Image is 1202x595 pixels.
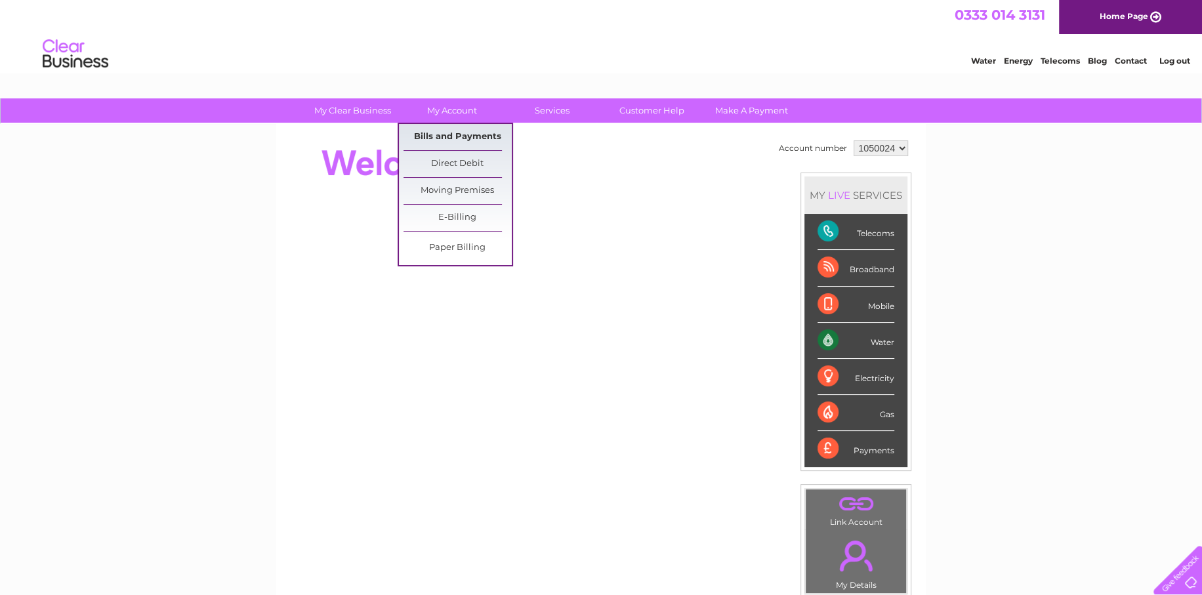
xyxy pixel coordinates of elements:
div: MY SERVICES [804,176,907,214]
a: . [809,493,903,516]
div: LIVE [825,189,853,201]
a: Blog [1088,56,1107,66]
div: Clear Business is a trading name of Verastar Limited (registered in [GEOGRAPHIC_DATA] No. 3667643... [292,7,912,64]
img: logo.png [42,34,109,74]
a: Energy [1004,56,1033,66]
a: E-Billing [404,205,512,231]
div: Payments [818,431,894,466]
div: Gas [818,395,894,431]
div: Electricity [818,359,894,395]
a: Water [971,56,996,66]
a: Moving Premises [404,178,512,204]
a: Direct Debit [404,151,512,177]
a: My Account [398,98,507,123]
a: 0333 014 3131 [955,7,1045,23]
td: Link Account [805,489,907,530]
td: Account number [776,137,850,159]
a: Log out [1159,56,1190,66]
a: Contact [1115,56,1147,66]
a: Customer Help [598,98,706,123]
a: Make A Payment [697,98,806,123]
a: My Clear Business [299,98,407,123]
a: Telecoms [1041,56,1080,66]
div: Water [818,323,894,359]
a: Paper Billing [404,235,512,261]
div: Mobile [818,287,894,323]
a: Bills and Payments [404,124,512,150]
div: Telecoms [818,214,894,250]
td: My Details [805,529,907,594]
a: . [809,533,903,579]
div: Broadband [818,250,894,286]
a: Services [498,98,606,123]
